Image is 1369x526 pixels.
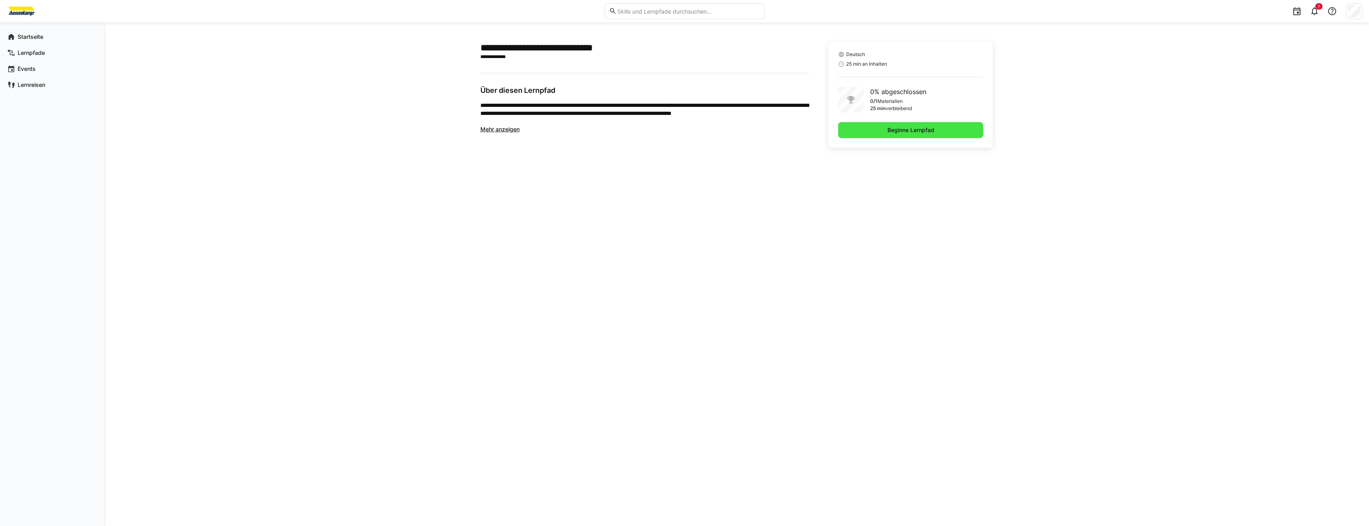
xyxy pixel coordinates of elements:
[838,122,984,138] button: Beginne Lernpfad
[870,105,885,112] p: 25 min
[877,98,903,104] p: Materialien
[1318,4,1320,9] span: 7
[870,98,877,104] p: 0/1
[885,105,912,112] p: verbleibend
[886,126,936,134] span: Beginne Lernpfad
[870,87,926,96] p: 0% abgeschlossen
[846,61,887,67] span: 25 min an Inhalten
[617,8,760,15] input: Skills und Lernpfade durchsuchen…
[846,51,865,58] span: Deutsch
[480,126,520,133] span: Mehr anzeigen
[480,86,809,95] h3: Über diesen Lernpfad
